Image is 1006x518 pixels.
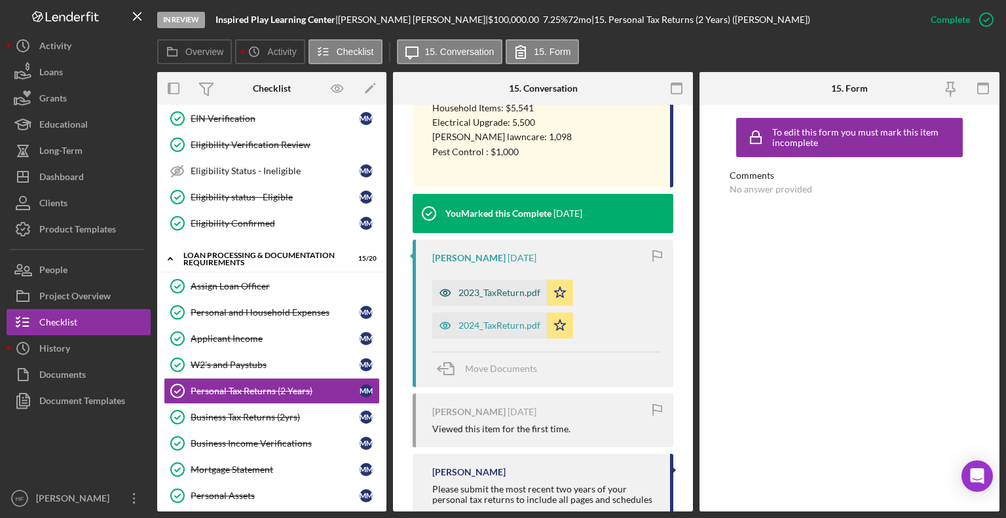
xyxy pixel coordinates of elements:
label: Activity [267,46,296,57]
button: Product Templates [7,216,151,242]
div: Open Intercom Messenger [961,460,993,492]
button: Activity [7,33,151,59]
div: History [39,335,70,365]
a: EIN VerificationMM [164,105,380,132]
div: People [39,257,67,286]
button: Checklist [308,39,382,64]
a: Personal AssetsMM [164,483,380,509]
div: Mortgage Statement [191,464,360,475]
a: Eligibility ConfirmedMM [164,210,380,236]
button: Loans [7,59,151,85]
div: Business Income Verifications [191,438,360,449]
a: Business Income VerificationsMM [164,430,380,456]
p: Pest Control : $1,000 [432,145,583,159]
div: M M [360,217,373,230]
div: M M [360,164,373,177]
div: 2023_TaxReturn.pdf [458,287,540,298]
label: 15. Conversation [425,46,494,57]
a: Personal Tax Returns (2 Years)MM [164,378,380,404]
div: [PERSON_NAME] [432,467,506,477]
button: Overview [157,39,232,64]
div: W2's and Paystubs [191,360,360,370]
time: 2025-05-20 20:54 [553,208,582,219]
div: 72 mo [568,14,591,25]
button: 2024_TaxReturn.pdf [432,312,573,339]
div: Comments [730,170,969,181]
a: Business Tax Returns (2yrs)MM [164,404,380,430]
span: Move Documents [465,363,537,374]
label: Checklist [337,46,374,57]
div: Product Templates [39,216,116,246]
div: [PERSON_NAME] [33,485,118,515]
button: Complete [918,7,999,33]
div: Personal and Household Expenses [191,307,360,318]
a: Long-Term [7,138,151,164]
button: Project Overview [7,283,151,309]
div: To edit this form you must mark this item incomplete [772,127,959,148]
div: Checklist [39,309,77,339]
a: Mortgage StatementMM [164,456,380,483]
div: [PERSON_NAME] [432,407,506,417]
div: M M [360,437,373,450]
button: Clients [7,190,151,216]
div: Applicant Income [191,333,360,344]
div: Eligibility Status - Ineligible [191,166,360,176]
div: M M [360,358,373,371]
div: 15. Conversation [509,83,578,94]
div: Viewed this item for the first time. [432,424,570,434]
div: No answer provided [730,184,812,194]
div: Loans [39,59,63,88]
div: Eligibility Confirmed [191,218,360,229]
div: Please submit the most recent two years of your personal tax returns to include all pages and sch... [432,484,657,505]
div: 15. Form [831,83,868,94]
div: 15 / 20 [353,255,377,263]
div: M M [360,489,373,502]
button: Document Templates [7,388,151,414]
div: 2024_TaxReturn.pdf [458,320,540,331]
button: HF[PERSON_NAME] [7,485,151,511]
a: Applicant IncomeMM [164,325,380,352]
div: Personal Assets [191,490,360,501]
label: Overview [185,46,223,57]
div: M M [360,411,373,424]
div: Complete [931,7,970,33]
div: Clients [39,190,67,219]
div: M M [360,332,373,345]
button: History [7,335,151,361]
button: Checklist [7,309,151,335]
div: Dashboard [39,164,84,193]
button: 15. Form [506,39,579,64]
div: [PERSON_NAME] [432,253,506,263]
text: HF [16,495,24,502]
div: M M [360,384,373,398]
div: Grants [39,85,67,115]
div: Business Tax Returns (2yrs) [191,412,360,422]
p: Household Items: $5,541 [432,101,583,115]
div: $100,000.00 [488,14,543,25]
div: Documents [39,361,86,391]
p: [PERSON_NAME] lawncare: 1,098 [432,130,583,144]
button: Documents [7,361,151,388]
a: Eligibility status - EligibleMM [164,184,380,210]
a: Eligibility Status - IneligibleMM [164,158,380,184]
div: In Review [157,12,205,28]
div: | 15. Personal Tax Returns (2 Years) ([PERSON_NAME]) [591,14,810,25]
div: M M [360,463,373,476]
time: 2025-05-17 11:55 [508,253,536,263]
button: Educational [7,111,151,138]
p: Electrical Upgrade: 5,500 [432,115,583,130]
button: Dashboard [7,164,151,190]
div: Activity [39,33,71,62]
button: Move Documents [432,352,550,385]
div: EIN Verification [191,113,360,124]
button: Grants [7,85,151,111]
